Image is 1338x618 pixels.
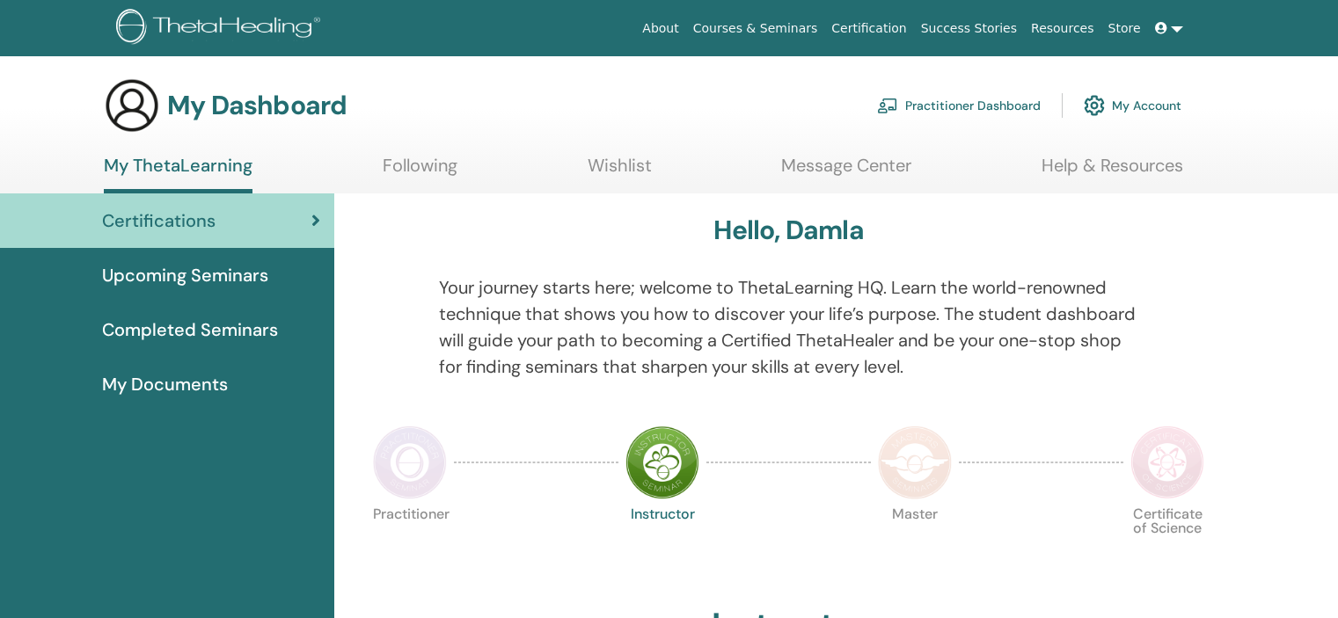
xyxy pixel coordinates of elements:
[102,316,278,343] span: Completed Seminars
[373,507,447,581] p: Practitioner
[1084,86,1181,125] a: My Account
[878,425,952,499] img: Master
[686,12,825,45] a: Courses & Seminars
[635,12,685,45] a: About
[1042,155,1183,189] a: Help & Resources
[781,155,911,189] a: Message Center
[824,12,913,45] a: Certification
[104,155,252,193] a: My ThetaLearning
[625,425,699,499] img: Instructor
[713,214,863,246] h3: Hello, Damla
[1101,12,1148,45] a: Store
[1024,12,1101,45] a: Resources
[116,9,326,48] img: logo.png
[167,90,347,121] h3: My Dashboard
[914,12,1024,45] a: Success Stories
[102,371,228,397] span: My Documents
[877,98,898,113] img: chalkboard-teacher.svg
[588,155,652,189] a: Wishlist
[102,262,268,288] span: Upcoming Seminars
[383,155,457,189] a: Following
[104,77,160,134] img: generic-user-icon.jpg
[373,425,447,499] img: Practitioner
[1084,91,1105,120] img: cog.svg
[1130,507,1204,581] p: Certificate of Science
[625,507,699,581] p: Instructor
[1130,425,1204,499] img: Certificate of Science
[878,507,952,581] p: Master
[102,207,216,234] span: Certifications
[877,86,1041,125] a: Practitioner Dashboard
[439,274,1139,380] p: Your journey starts here; welcome to ThetaLearning HQ. Learn the world-renowned technique that sh...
